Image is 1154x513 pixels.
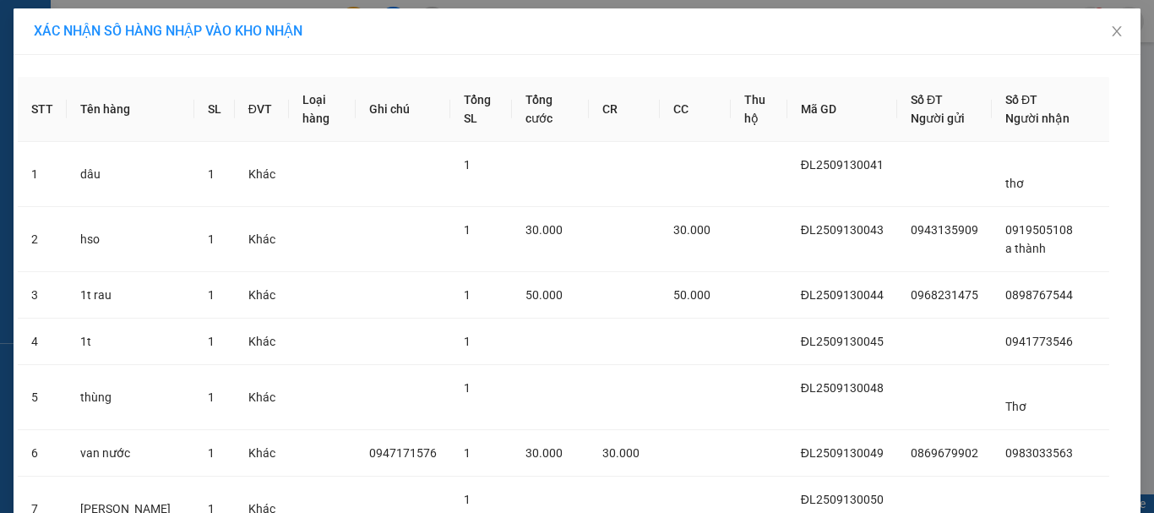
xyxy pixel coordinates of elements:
span: 30.000 [525,446,563,460]
span: 1 [208,167,215,181]
td: Khác [235,430,289,477]
th: Tên hàng [67,77,194,142]
th: Ghi chú [356,77,450,142]
th: STT [18,77,67,142]
th: Loại hàng [289,77,356,142]
span: 1 [464,288,471,302]
button: Close [1093,8,1140,56]
span: ĐL2509130049 [801,446,884,460]
span: thơ [1005,177,1024,190]
span: Người nhận [1005,112,1070,125]
span: 1 [464,158,471,172]
span: 30.000 [673,223,710,237]
span: 0947171576 [369,446,437,460]
span: a thành [1005,242,1046,255]
span: 0898767544 [1005,288,1073,302]
th: Mã GD [787,77,897,142]
th: CR [589,77,660,142]
th: Tổng cước [512,77,589,142]
span: 0943135909 [911,223,978,237]
td: thùng [67,365,194,430]
td: Khác [235,319,289,365]
span: 1 [208,390,215,404]
span: 50.000 [525,288,563,302]
span: Thơ [1005,400,1026,413]
span: ĐL2509130045 [801,335,884,348]
td: dâu [67,142,194,207]
td: van nước [67,430,194,477]
span: ĐL2509130044 [801,288,884,302]
b: An Phú Travel [45,14,222,41]
td: 1t [67,319,194,365]
td: Khác [235,207,289,272]
span: ĐL2509130043 [801,223,884,237]
td: hso [67,207,194,272]
th: CC [660,77,731,142]
th: Tổng SL [450,77,512,142]
span: 1 [208,446,215,460]
td: 2 [18,207,67,272]
span: 1 [464,223,471,237]
span: Số ĐT [911,93,943,106]
td: 4 [18,319,67,365]
th: SL [194,77,235,142]
span: 0983033563 [1005,446,1073,460]
td: 3 [18,272,67,319]
span: ĐL2509130041 [801,158,884,172]
th: Thu hộ [731,77,787,142]
td: Khác [235,272,289,319]
span: 30.000 [602,446,640,460]
td: 6 [18,430,67,477]
span: 0968231475 [911,288,978,302]
td: 1t rau [67,272,194,319]
td: 5 [18,365,67,430]
span: close [1110,25,1124,38]
td: Khác [235,365,289,430]
span: 0919505108 [1005,223,1073,237]
span: 0869679902 [911,446,978,460]
span: 1 [464,381,471,395]
span: Số ĐT [1005,93,1037,106]
span: ĐL2509130048 [801,381,884,395]
span: 1 [208,232,215,246]
span: 1 [208,335,215,348]
span: 1 [464,335,471,348]
span: 0941773546 [1005,335,1073,348]
td: 1 [18,142,67,207]
span: 1 [208,288,215,302]
span: 50.000 [673,288,710,302]
span: 30.000 [525,223,563,237]
span: Người gửi [911,112,965,125]
span: ĐL2509130050 [801,493,884,506]
h1: VP [PERSON_NAME] [99,50,402,84]
td: Khác [235,142,289,207]
span: 1 [464,493,471,506]
span: 1 [464,446,471,460]
span: XÁC NHẬN SỐ HÀNG NHẬP VÀO KHO NHẬN [34,23,302,39]
h1: Gửi: 0335 031 596 [99,84,345,130]
th: ĐVT [235,77,289,142]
